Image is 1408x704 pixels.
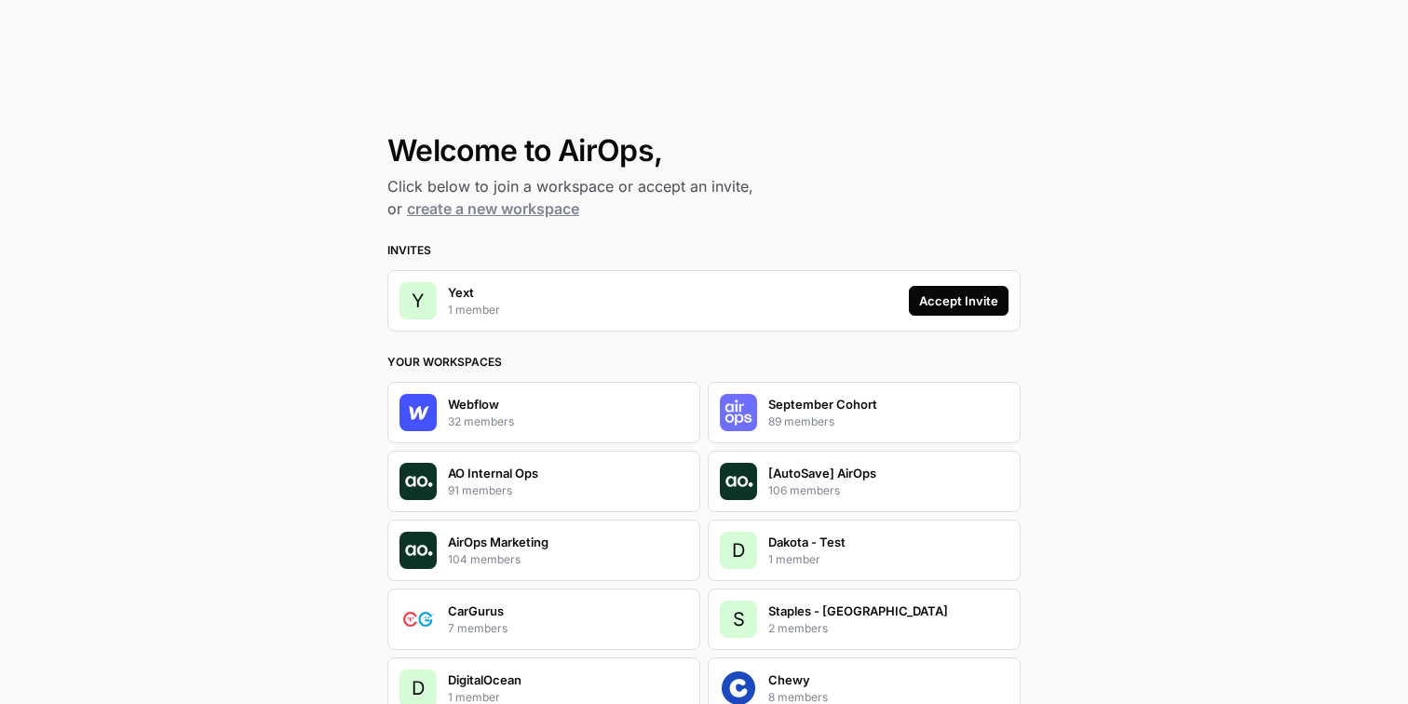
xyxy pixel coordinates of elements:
h2: Click below to join a workspace or accept an invite, or [387,175,1021,220]
p: CarGurus [448,602,504,620]
button: SStaples - [GEOGRAPHIC_DATA]2 members [708,589,1021,650]
p: 106 members [768,482,840,499]
img: Company Logo [399,532,437,569]
p: 2 members [768,620,828,637]
img: Company Logo [399,463,437,500]
p: AO Internal Ops [448,464,538,482]
span: D [412,675,425,701]
p: Yext [448,283,474,302]
p: DigitalOcean [448,670,521,689]
p: Chewy [768,670,810,689]
button: Company LogoCarGurus7 members [387,589,700,650]
span: Y [412,288,425,314]
p: 1 member [448,302,500,318]
img: Company Logo [720,463,757,500]
img: Company Logo [399,601,437,638]
p: September Cohort [768,395,877,413]
button: Company LogoAO Internal Ops91 members [387,451,700,512]
button: Company Logo[AutoSave] AirOps106 members [708,451,1021,512]
h3: Your Workspaces [387,354,1021,371]
button: Accept Invite [909,286,1009,316]
p: [AutoSave] AirOps [768,464,876,482]
button: Company LogoSeptember Cohort89 members [708,382,1021,443]
a: create a new workspace [407,199,579,218]
p: 1 member [768,551,820,568]
button: Company LogoAirOps Marketing104 members [387,520,700,581]
p: Staples - [GEOGRAPHIC_DATA] [768,602,948,620]
span: S [733,606,745,632]
h1: Welcome to AirOps, [387,134,1021,168]
div: Accept Invite [919,291,998,310]
p: Dakota - Test [768,533,846,551]
h3: Invites [387,242,1021,259]
p: Webflow [448,395,499,413]
p: AirOps Marketing [448,533,548,551]
p: 104 members [448,551,521,568]
img: Company Logo [720,394,757,431]
button: DDakota - Test1 member [708,520,1021,581]
span: D [732,537,745,563]
p: 89 members [768,413,834,430]
img: Company Logo [399,394,437,431]
p: 32 members [448,413,514,430]
button: Company LogoWebflow32 members [387,382,700,443]
p: 91 members [448,482,512,499]
p: 7 members [448,620,508,637]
